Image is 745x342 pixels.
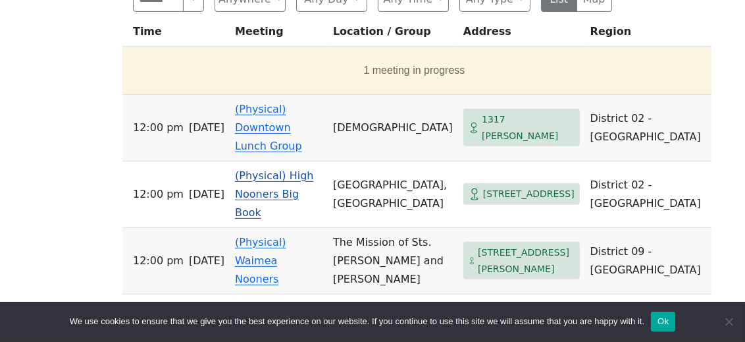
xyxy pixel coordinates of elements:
th: Region [585,22,711,47]
th: Address [458,22,585,47]
span: We use cookies to ensure that we give you the best experience on our website. If you continue to ... [70,315,644,328]
td: [DEMOGRAPHIC_DATA] [328,95,458,161]
span: [STREET_ADDRESS] [483,186,575,202]
td: District 02 - [GEOGRAPHIC_DATA] [585,161,711,228]
span: [DATE] [189,119,224,137]
span: 12:00 PM [133,119,184,137]
button: 1 meeting in progress [128,52,701,89]
span: [STREET_ADDRESS][PERSON_NAME] [478,244,575,277]
span: 1317 [PERSON_NAME] [482,111,575,144]
a: (Physical) Waimea Nooners [235,236,286,285]
td: District 09 - [GEOGRAPHIC_DATA] [585,228,711,295]
a: (Physical) Downtown Lunch Group [235,103,302,152]
span: [DATE] [189,185,224,204]
a: (Physical) High Nooners Big Book [235,169,313,219]
span: 12:00 PM [133,185,184,204]
button: Ok [651,312,675,331]
td: District 02 - [GEOGRAPHIC_DATA] [585,95,711,161]
span: No [722,315,735,328]
th: Meeting [230,22,328,47]
th: Time [122,22,230,47]
td: The Mission of Sts. [PERSON_NAME] and [PERSON_NAME] [328,228,458,295]
th: Location / Group [328,22,458,47]
span: [DATE] [189,252,224,270]
td: [GEOGRAPHIC_DATA], [GEOGRAPHIC_DATA] [328,161,458,228]
span: 12:00 PM [133,252,184,270]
